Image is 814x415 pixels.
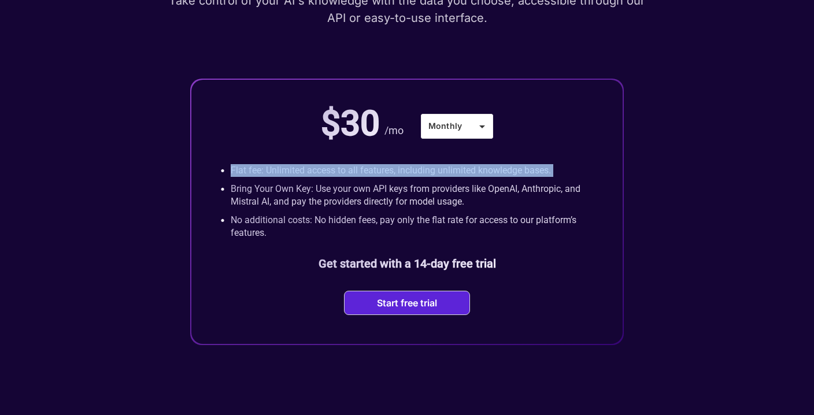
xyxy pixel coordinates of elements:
[231,214,594,239] p: No additional costs: No hidden fees, pay only the flat rate for access to our platform’s features.
[384,124,404,138] p: /mo
[220,214,225,239] p: •
[231,183,594,208] p: Bring Your Own Key: Use your own API keys from providers like OpenAI, Anthropic, and Mistral AI, ...
[231,164,551,177] p: Flat fee: Unlimited access to all features, including unlimited knowledge bases.
[421,114,493,138] div: Monthly
[321,103,380,144] p: $30
[373,297,441,309] button: Start free trial
[319,257,496,271] b: Get started with a 14-day free trial
[220,183,225,208] p: •
[220,164,225,177] p: •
